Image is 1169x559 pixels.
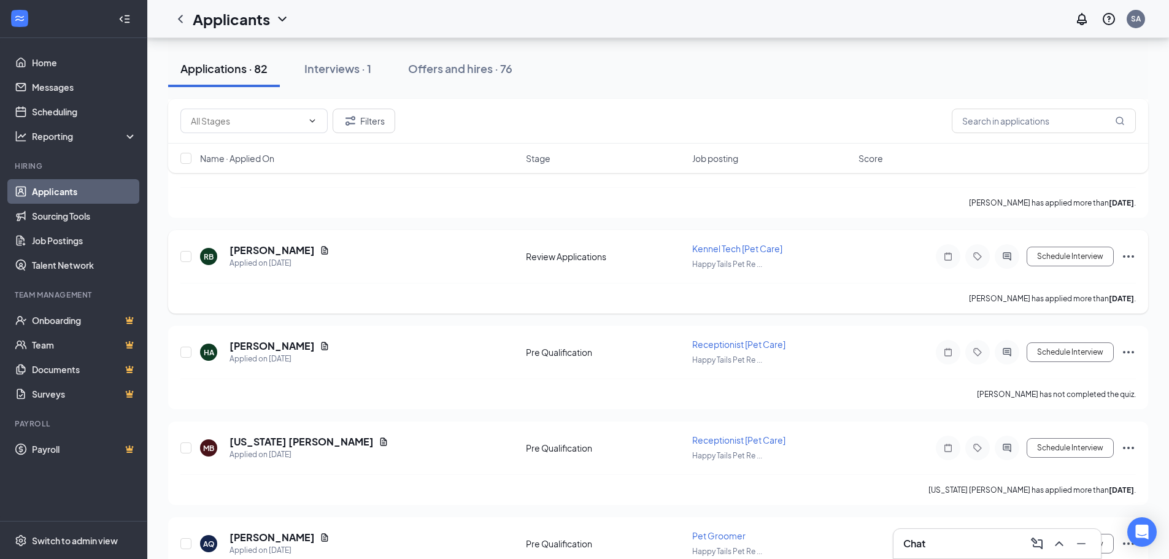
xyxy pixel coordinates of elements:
[1027,534,1047,553] button: ComposeMessage
[230,257,330,269] div: Applied on [DATE]
[977,389,1136,399] p: [PERSON_NAME] has not completed the quiz.
[969,293,1136,304] p: [PERSON_NAME] has applied more than .
[32,50,137,75] a: Home
[941,252,955,261] svg: Note
[1121,536,1136,551] svg: Ellipses
[230,244,315,257] h5: [PERSON_NAME]
[941,347,955,357] svg: Note
[32,204,137,228] a: Sourcing Tools
[1131,13,1141,24] div: SA
[1121,441,1136,455] svg: Ellipses
[193,9,270,29] h1: Applicants
[1052,536,1067,551] svg: ChevronUp
[969,198,1136,208] p: [PERSON_NAME] has applied more than .
[903,537,925,550] h3: Chat
[230,435,374,449] h5: [US_STATE] [PERSON_NAME]
[1109,198,1134,207] b: [DATE]
[408,61,512,76] div: Offers and hires · 76
[970,443,985,453] svg: Tag
[692,355,762,364] span: Happy Tails Pet Re ...
[1071,534,1091,553] button: Minimize
[32,75,137,99] a: Messages
[343,114,358,128] svg: Filter
[692,547,762,556] span: Happy Tails Pet Re ...
[1109,294,1134,303] b: [DATE]
[14,12,26,25] svg: WorkstreamLogo
[1074,12,1089,26] svg: Notifications
[526,250,685,263] div: Review Applications
[200,152,274,164] span: Name · Applied On
[379,437,388,447] svg: Document
[32,253,137,277] a: Talent Network
[275,12,290,26] svg: ChevronDown
[1121,345,1136,360] svg: Ellipses
[526,152,550,164] span: Stage
[1000,347,1014,357] svg: ActiveChat
[333,109,395,133] button: Filter Filters
[1109,485,1134,495] b: [DATE]
[230,449,388,461] div: Applied on [DATE]
[204,347,214,358] div: HA
[320,341,330,351] svg: Document
[1027,247,1114,266] button: Schedule Interview
[32,179,137,204] a: Applicants
[970,252,985,261] svg: Tag
[118,13,131,25] svg: Collapse
[526,442,685,454] div: Pre Qualification
[304,61,371,76] div: Interviews · 1
[203,539,215,549] div: AQ
[692,152,738,164] span: Job posting
[204,252,214,262] div: RB
[180,61,268,76] div: Applications · 82
[692,260,762,269] span: Happy Tails Pet Re ...
[692,434,785,445] span: Receptionist [Pet Care]
[32,534,118,547] div: Switch to admin view
[692,451,762,460] span: Happy Tails Pet Re ...
[1074,536,1089,551] svg: Minimize
[230,339,315,353] h5: [PERSON_NAME]
[692,530,746,541] span: Pet Groomer
[1027,438,1114,458] button: Schedule Interview
[1027,342,1114,362] button: Schedule Interview
[203,443,214,453] div: MB
[32,437,137,461] a: PayrollCrown
[1049,534,1069,553] button: ChevronUp
[941,443,955,453] svg: Note
[32,228,137,253] a: Job Postings
[928,485,1136,495] p: [US_STATE] [PERSON_NAME] has applied more than .
[1000,252,1014,261] svg: ActiveChat
[32,99,137,124] a: Scheduling
[15,534,27,547] svg: Settings
[230,544,330,557] div: Applied on [DATE]
[230,353,330,365] div: Applied on [DATE]
[692,243,782,254] span: Kennel Tech [Pet Care]
[32,130,137,142] div: Reporting
[970,347,985,357] svg: Tag
[191,114,303,128] input: All Stages
[526,346,685,358] div: Pre Qualification
[1115,116,1125,126] svg: MagnifyingGlass
[952,109,1136,133] input: Search in applications
[32,308,137,333] a: OnboardingCrown
[32,357,137,382] a: DocumentsCrown
[320,533,330,542] svg: Document
[173,12,188,26] svg: ChevronLeft
[15,130,27,142] svg: Analysis
[1030,536,1044,551] svg: ComposeMessage
[32,333,137,357] a: TeamCrown
[15,161,134,171] div: Hiring
[307,116,317,126] svg: ChevronDown
[230,531,315,544] h5: [PERSON_NAME]
[1101,12,1116,26] svg: QuestionInfo
[15,290,134,300] div: Team Management
[526,538,685,550] div: Pre Qualification
[1121,249,1136,264] svg: Ellipses
[692,339,785,350] span: Receptionist [Pet Care]
[1000,443,1014,453] svg: ActiveChat
[858,152,883,164] span: Score
[15,418,134,429] div: Payroll
[320,245,330,255] svg: Document
[32,382,137,406] a: SurveysCrown
[1127,517,1157,547] div: Open Intercom Messenger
